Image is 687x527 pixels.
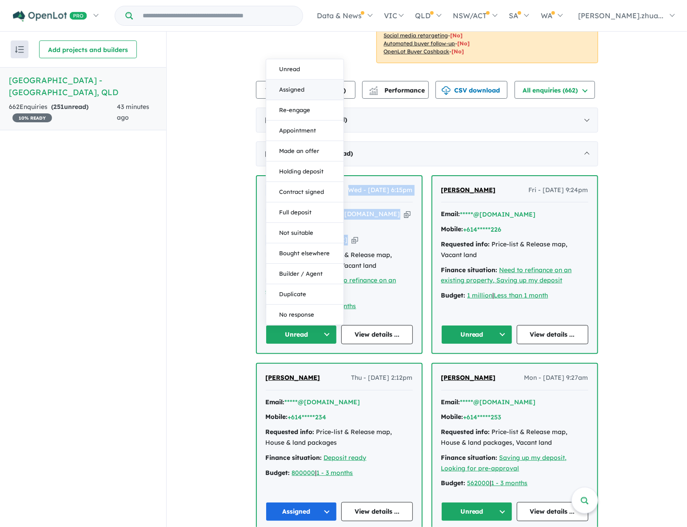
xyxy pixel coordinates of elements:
strong: Finance situation: [441,454,498,462]
div: [DATE] [256,108,598,133]
span: [No] [452,48,464,55]
span: Mon - [DATE] 9:27am [524,373,588,383]
strong: ( unread) [51,103,88,111]
a: [PERSON_NAME] [441,185,496,196]
a: Deposit ready [324,454,367,462]
div: Price-list & Release map, Vacant land [441,239,588,261]
a: Less than 1 month [494,291,548,299]
a: View details ... [517,325,588,344]
strong: Requested info: [441,240,490,248]
div: Unread [266,59,344,325]
img: download icon [442,86,451,95]
a: Saving up my deposit, Looking for pre-approval [441,454,567,472]
strong: Budget: [441,479,466,487]
strong: Mobile: [441,413,463,421]
button: Unread [441,502,513,521]
button: Holding deposit [266,161,343,182]
strong: Requested info: [266,428,315,436]
h5: [GEOGRAPHIC_DATA] - [GEOGRAPHIC_DATA] , QLD [9,74,157,98]
a: [PERSON_NAME] [266,373,320,383]
strong: Email: [441,210,460,218]
input: Try estate name, suburb, builder or developer [135,6,301,25]
button: Not suitable [266,223,343,243]
a: [PERSON_NAME] [441,373,496,383]
u: Social media retargeting [384,32,448,39]
img: sort.svg [15,46,24,53]
span: 251 [53,103,64,111]
button: Copy [351,235,358,245]
span: Thu - [DATE] 2:12pm [351,373,413,383]
span: Fri - [DATE] 9:24pm [529,185,588,196]
span: 10 % READY [12,113,52,122]
span: Wed - [DATE] 6:15pm [348,185,413,196]
button: Add projects and builders [39,40,137,58]
a: 800000 [292,469,316,477]
span: [PERSON_NAME] [441,374,496,382]
strong: Requested info: [441,428,490,436]
img: line-chart.svg [369,86,377,91]
span: 43 minutes ago [117,103,149,121]
button: Full deposit [266,202,343,223]
a: View details ... [341,325,413,344]
button: Assigned [266,80,343,100]
button: Contract signed [266,182,343,202]
button: Team member settings (2) [256,81,355,99]
button: Re-engage [266,100,343,121]
span: Performance [371,86,425,94]
div: | [441,290,588,301]
div: [DATE] [256,141,598,166]
button: Bought elsewhere [266,243,343,264]
a: 1 - 3 months [317,469,353,477]
div: | [266,468,413,479]
button: Copy [404,209,411,219]
a: 562000 [467,479,490,487]
a: 1 million [467,291,493,299]
u: Automated buyer follow-up [384,40,455,47]
button: Duplicate [266,284,343,305]
a: [PHONE_NUMBER] [288,236,348,244]
div: 662 Enquir ies [9,102,117,123]
span: [PERSON_NAME] [441,186,496,194]
strong: Email: [441,398,460,406]
button: CSV download [435,81,507,99]
button: Unread [266,59,343,80]
button: Assigned [266,502,337,521]
a: [EMAIL_ADDRESS][DOMAIN_NAME] [285,210,400,218]
button: Performance [362,81,429,99]
strong: Budget: [441,291,466,299]
button: Unread [266,325,337,344]
button: Builder / Agent [266,264,343,284]
span: [PERSON_NAME] [266,374,320,382]
span: [No] [458,40,470,47]
div: Price-list & Release map, House & land packages, Vacant land [441,427,588,448]
strong: Finance situation: [266,454,322,462]
button: Made an offer [266,141,343,161]
span: [PERSON_NAME].zhua... [578,11,663,20]
div: | [441,478,588,489]
a: View details ... [517,502,588,521]
a: View details ... [341,502,413,521]
img: Openlot PRO Logo White [13,11,87,22]
a: 1 - 3 months [491,479,528,487]
strong: Mobile: [266,413,288,421]
strong: Email: [266,398,285,406]
button: All enquiries (662) [515,81,595,99]
strong: Finance situation: [441,266,498,274]
button: Unread [441,325,513,344]
span: [No] [451,32,463,39]
u: OpenLot Buyer Cashback [384,48,450,55]
button: Appointment [266,121,343,141]
img: bar-chart.svg [369,89,378,95]
a: Need to refinance on an existing property, Saving up my deposit [441,266,572,285]
button: No response [266,305,343,325]
div: Price-list & Release map, House & land packages [266,427,413,448]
